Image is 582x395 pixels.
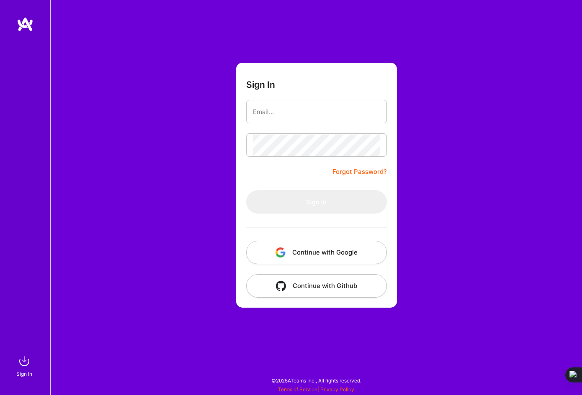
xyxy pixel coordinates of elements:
[276,281,286,291] img: icon
[18,353,33,378] a: sign inSign In
[253,101,380,122] input: Email...
[16,370,32,378] div: Sign In
[276,247,286,257] img: icon
[278,386,317,392] a: Terms of Service
[246,190,387,214] button: Sign In
[278,386,354,392] span: |
[246,241,387,264] button: Continue with Google
[16,353,33,370] img: sign in
[246,274,387,298] button: Continue with Github
[17,17,33,32] img: logo
[320,386,354,392] a: Privacy Policy
[50,370,582,391] div: © 2025 ATeams Inc., All rights reserved.
[246,79,275,90] h3: Sign In
[332,167,387,177] a: Forgot Password?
